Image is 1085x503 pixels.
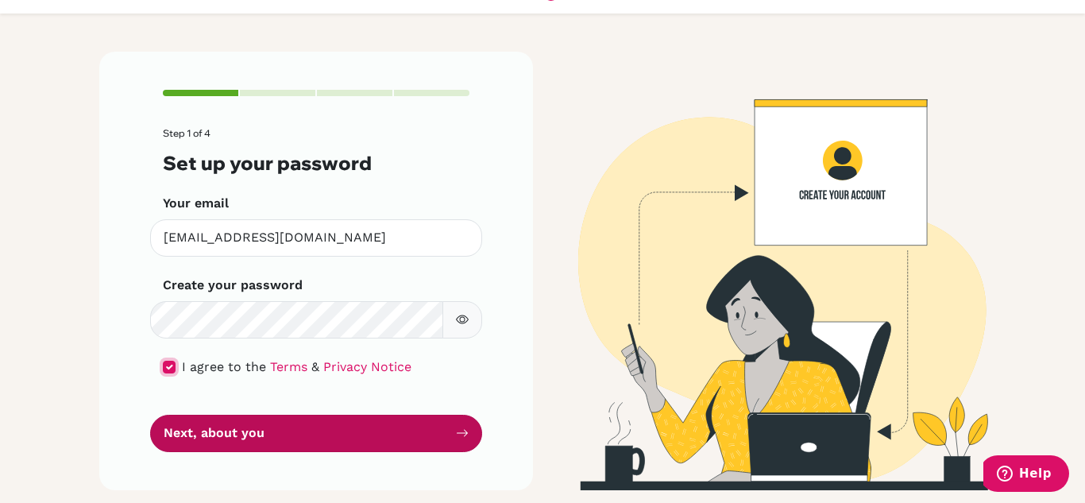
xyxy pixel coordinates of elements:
a: Privacy Notice [323,359,411,374]
label: Your email [163,194,229,213]
span: Step 1 of 4 [163,127,210,139]
span: I agree to the [182,359,266,374]
a: Terms [270,359,307,374]
h3: Set up your password [163,152,469,175]
input: Insert your email* [150,219,482,257]
label: Create your password [163,276,303,295]
span: & [311,359,319,374]
button: Next, about you [150,415,482,452]
iframe: Opens a widget where you can find more information [983,455,1069,495]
